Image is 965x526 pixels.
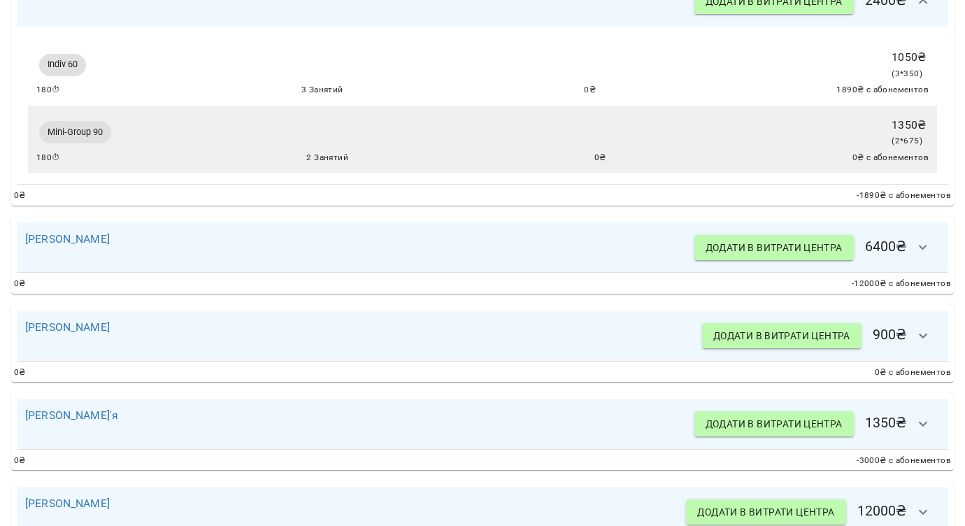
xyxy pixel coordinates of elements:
[694,235,854,260] button: Додати в витрати центра
[892,49,926,66] p: 1050 ₴
[694,407,940,441] h6: 1350 ₴
[852,151,929,165] span: 0 ₴ с абонементов
[852,277,951,291] span: -12000 ₴ с абонементов
[36,151,61,165] span: 180 ⏱
[713,327,850,344] span: Додати в витрати центра
[14,454,26,468] span: 0 ₴
[892,136,922,145] span: ( 2 * 675 )
[14,189,26,203] span: 0 ₴
[14,366,26,380] span: 0 ₴
[14,277,26,291] span: 0 ₴
[25,408,118,422] a: [PERSON_NAME]'я
[306,151,348,165] span: 2 Занятий
[702,319,940,353] h6: 900 ₴
[706,415,843,432] span: Додати в витрати центра
[39,126,111,138] span: Mini-Group 90
[694,411,854,436] button: Додати в витрати центра
[892,69,922,78] span: ( 3 * 350 )
[25,497,110,510] a: [PERSON_NAME]
[694,231,940,264] h6: 6400 ₴
[25,320,110,334] a: [PERSON_NAME]
[702,323,862,348] button: Додати в витрати центра
[875,366,951,380] span: 0 ₴ с абонементов
[857,454,951,468] span: -3000 ₴ с абонементов
[25,232,110,246] a: [PERSON_NAME]
[706,239,843,256] span: Додати в витрати центра
[686,499,845,525] button: Додати в витрати центра
[697,504,834,520] span: Додати в витрати центра
[892,117,926,134] p: 1350 ₴
[594,151,606,165] span: 0 ₴
[584,83,596,97] span: 0 ₴
[36,83,61,97] span: 180 ⏱
[857,189,951,203] span: -1890 ₴ с абонементов
[836,83,929,97] span: 1890 ₴ с абонементов
[39,58,86,71] span: Indiv 60
[301,83,343,97] span: 3 Занятий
